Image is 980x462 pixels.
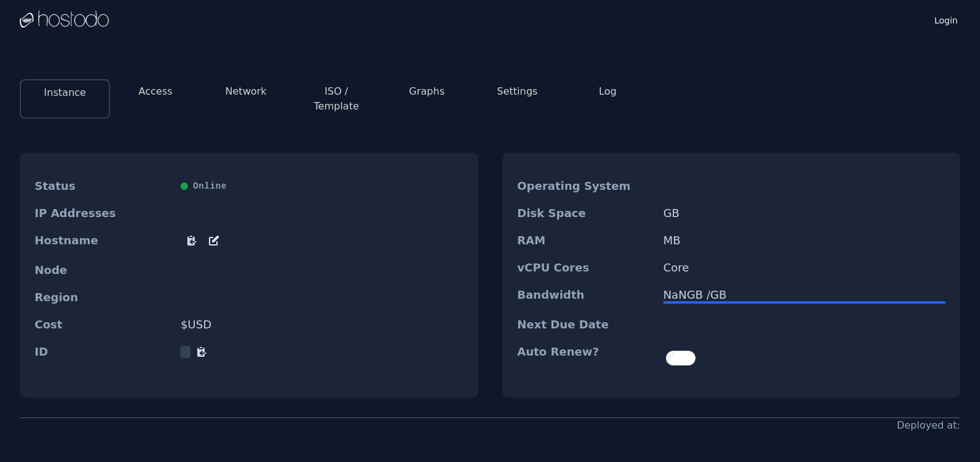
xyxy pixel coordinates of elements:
[518,234,654,247] dt: RAM
[301,84,372,114] button: ISO / Template
[599,84,617,99] button: Log
[20,11,109,29] img: Logo
[497,84,538,99] button: Settings
[35,319,171,331] dt: Cost
[35,207,171,220] dt: IP Addresses
[897,418,960,433] div: Deployed at:
[35,346,171,358] dt: ID
[35,234,171,249] dt: Hostname
[138,84,173,99] button: Access
[35,264,171,276] dt: Node
[932,12,960,27] a: Login
[663,289,945,301] div: NaN GB / GB
[518,262,654,274] dt: vCPU Cores
[225,84,266,99] button: Network
[663,234,945,247] dd: MB
[518,207,654,220] dt: Disk Space
[518,180,654,192] dt: Operating System
[35,180,171,192] dt: Status
[181,180,462,192] div: Online
[663,207,945,220] dd: GB
[44,85,86,100] button: Instance
[35,291,171,304] dt: Region
[663,262,945,274] dd: Core
[518,289,654,304] dt: Bandwidth
[518,319,654,331] dt: Next Due Date
[518,346,654,370] dt: Auto Renew?
[409,84,445,99] button: Graphs
[181,319,462,331] dd: $ USD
